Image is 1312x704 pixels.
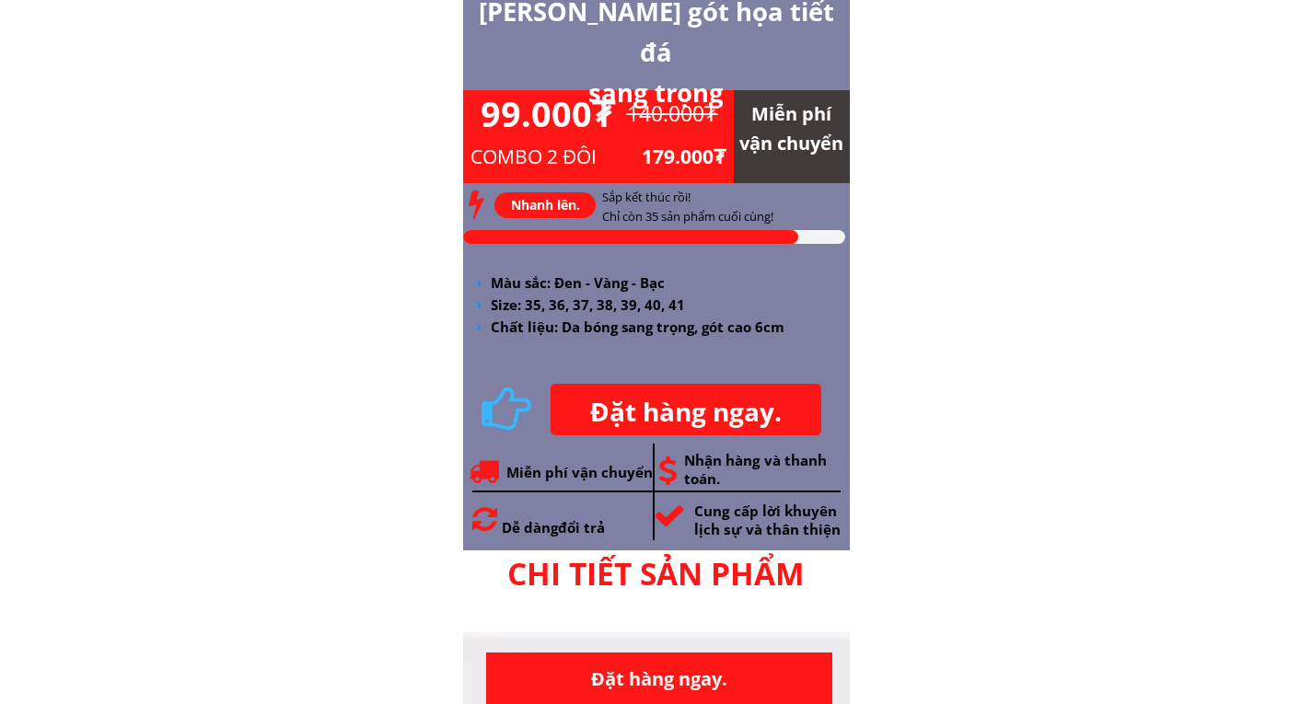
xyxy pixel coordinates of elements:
[470,317,784,336] font: 🔹 Chất liệu: Da bóng sang trọng, gót cao 6cm
[739,101,843,156] font: Miễn phí vận chuyển
[502,518,558,537] font: Dễ dàng
[470,273,665,292] font: 🔹 Màu sắc: Đen - Vàng - Bạc
[507,552,805,594] font: Chi tiết sản phẩm
[591,666,727,691] font: Đặt hàng ngay.
[506,463,653,481] font: Miễn phí vận chuyển
[684,451,827,488] font: Nhận hàng và thanh toán.
[590,394,782,429] font: Đặt hàng ngay.
[642,144,726,169] font: 179.000₮
[470,144,597,169] font: Combo 2 đôi
[602,208,773,225] font: Chỉ còn 35 sản phẩm cuối cùng!
[588,75,724,110] font: sang trọng
[481,90,614,137] font: 99.000₮
[558,518,605,537] font: đổi trả
[602,189,691,205] font: Sắp kết thúc rồi!
[470,295,685,314] font: 🔹 Size: 35, 36, 37, 38, 39, 40, 41
[511,196,580,214] font: Nhanh lên.
[694,502,841,538] font: Cung cấp lời khuyên lịch sự và thân thiện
